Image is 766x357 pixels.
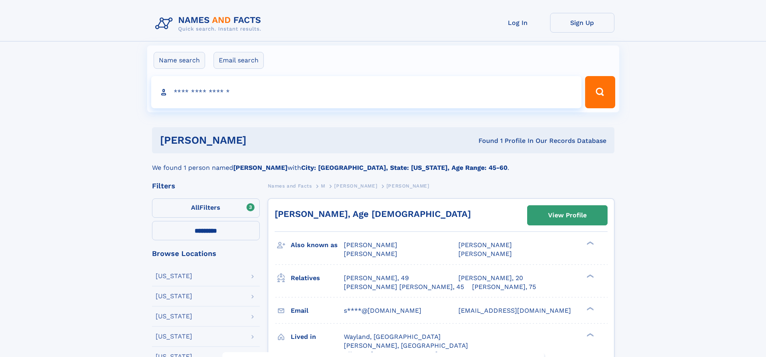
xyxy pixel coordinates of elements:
[152,250,260,257] div: Browse Locations
[160,135,363,145] h1: [PERSON_NAME]
[156,273,192,279] div: [US_STATE]
[550,13,614,33] a: Sign Up
[191,204,199,211] span: All
[152,198,260,218] label: Filters
[344,274,409,283] a: [PERSON_NAME], 49
[152,13,268,35] img: Logo Names and Facts
[585,273,594,279] div: ❯
[156,293,192,299] div: [US_STATE]
[151,76,582,108] input: search input
[585,76,615,108] button: Search Button
[585,306,594,311] div: ❯
[156,313,192,320] div: [US_STATE]
[458,274,523,283] a: [PERSON_NAME], 20
[344,342,468,349] span: [PERSON_NAME], [GEOGRAPHIC_DATA]
[268,181,312,191] a: Names and Facts
[386,183,429,189] span: [PERSON_NAME]
[344,333,441,340] span: Wayland, [GEOGRAPHIC_DATA]
[458,241,512,249] span: [PERSON_NAME]
[472,283,536,291] a: [PERSON_NAME], 75
[548,206,587,225] div: View Profile
[344,241,397,249] span: [PERSON_NAME]
[214,52,264,69] label: Email search
[528,206,607,225] a: View Profile
[458,307,571,314] span: [EMAIL_ADDRESS][DOMAIN_NAME]
[233,164,288,171] b: [PERSON_NAME]
[334,183,377,189] span: [PERSON_NAME]
[321,183,325,189] span: M
[275,209,471,219] a: [PERSON_NAME], Age [DEMOGRAPHIC_DATA]
[291,271,344,285] h3: Relatives
[301,164,507,171] b: City: [GEOGRAPHIC_DATA], State: [US_STATE], Age Range: 45-60
[458,250,512,258] span: [PERSON_NAME]
[291,330,344,344] h3: Lived in
[344,283,464,291] a: [PERSON_NAME] [PERSON_NAME], 45
[344,250,397,258] span: [PERSON_NAME]
[585,332,594,337] div: ❯
[154,52,205,69] label: Name search
[362,136,606,145] div: Found 1 Profile In Our Records Database
[585,241,594,246] div: ❯
[486,13,550,33] a: Log In
[152,182,260,190] div: Filters
[334,181,377,191] a: [PERSON_NAME]
[152,153,614,173] div: We found 1 person named with .
[291,238,344,252] h3: Also known as
[321,181,325,191] a: M
[156,333,192,340] div: [US_STATE]
[291,304,344,318] h3: Email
